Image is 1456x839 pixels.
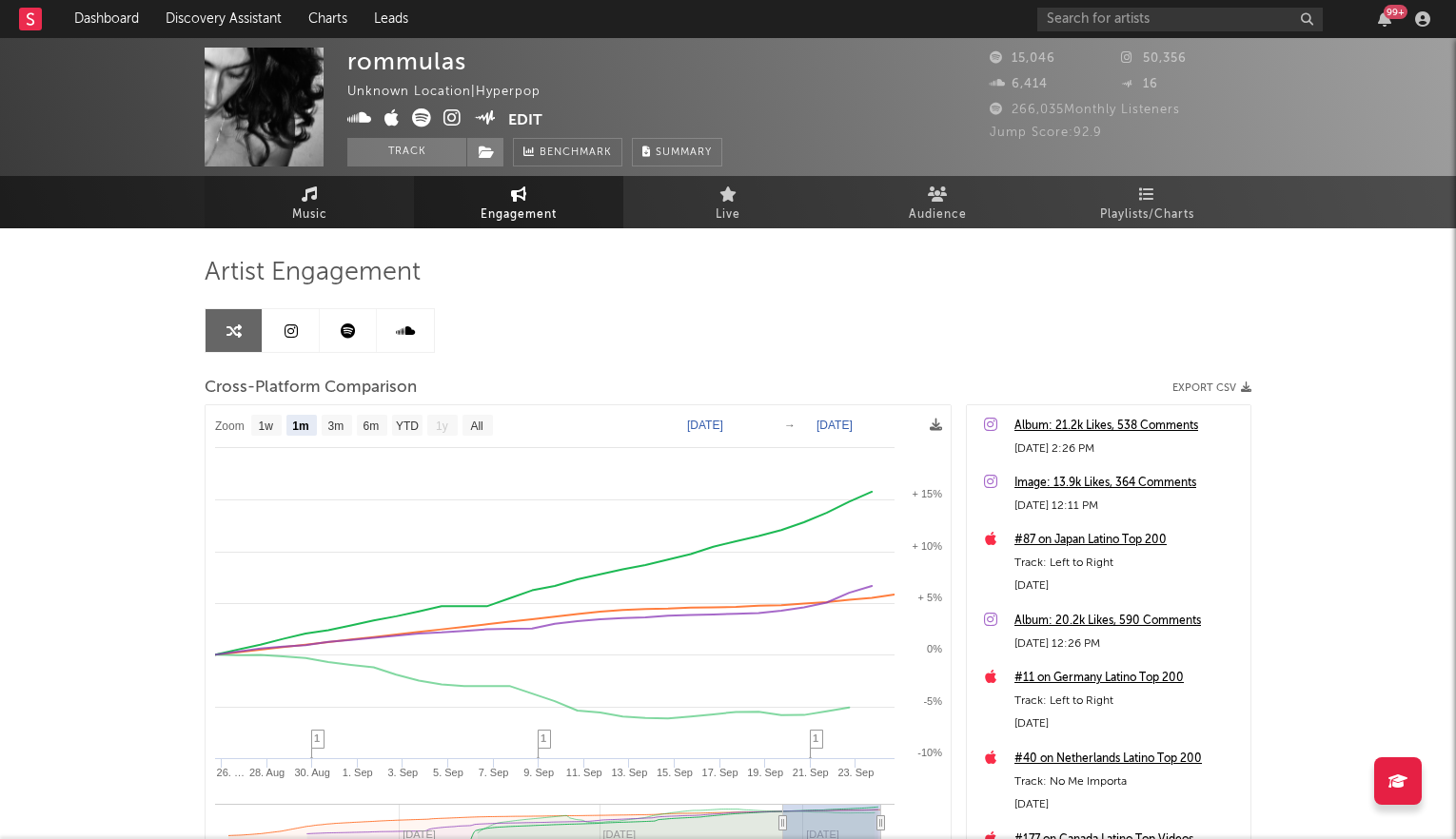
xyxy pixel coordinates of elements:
a: #40 on Netherlands Latino Top 200 [1014,748,1241,771]
div: Track: Left to Right [1014,690,1241,712]
div: rommulas [347,48,466,75]
button: Track [347,138,466,166]
div: [DATE] [1014,575,1241,597]
text: 17. Sep [702,767,738,778]
text: 19. Sep [747,767,783,778]
div: [DATE] 2:26 PM [1014,438,1241,460]
text: 15. Sep [657,767,693,778]
text: → [784,419,796,432]
span: 1 [314,732,320,744]
text: 9. Sep [523,767,554,778]
text: 3m [328,419,344,433]
a: Playlists/Charts [1042,176,1251,228]
a: #87 on Japan Latino Top 200 [1014,529,1241,552]
text: 21. Sep [793,767,829,778]
div: Unknown Location | Hyperpop [347,81,562,104]
div: Track: Left to Right [1014,552,1241,575]
text: 28. Aug [249,767,285,778]
span: Music [292,204,327,226]
span: Audience [909,204,967,226]
text: + 5% [918,592,943,603]
text: 30. Aug [294,767,329,778]
text: 1y [436,419,448,433]
span: Summary [656,147,712,158]
a: Album: 21.2k Likes, 538 Comments [1014,415,1241,438]
text: 13. Sep [611,767,647,778]
div: [DATE] [1014,793,1241,816]
text: 23. Sep [837,767,874,778]
text: Zoom [215,419,245,433]
span: 6,414 [990,78,1048,90]
a: Image: 13.9k Likes, 364 Comments [1014,472,1241,495]
text: 1w [259,419,274,433]
a: Music [205,176,414,228]
span: 266,035 Monthly Listeners [990,104,1180,116]
text: [DATE] [687,419,723,432]
button: Summary [632,138,722,166]
text: 5. Sep [433,767,463,778]
text: + 15% [913,488,943,499]
a: #11 on Germany Latino Top 200 [1014,667,1241,690]
text: All [470,419,482,433]
span: 50,356 [1121,52,1187,65]
text: 11. Sep [566,767,602,778]
span: Artist Engagement [205,262,421,284]
span: 16 [1121,78,1158,90]
text: -5% [923,695,942,707]
text: 6m [364,419,380,433]
div: 99 + [1384,5,1407,19]
span: Playlists/Charts [1100,204,1194,226]
text: -10% [917,747,942,758]
div: [DATE] [1014,712,1241,735]
text: 3. Sep [387,767,418,778]
a: Audience [833,176,1042,228]
button: 99+ [1378,11,1391,27]
input: Search for artists [1037,8,1323,31]
button: Edit [508,108,542,132]
a: Album: 20.2k Likes, 590 Comments [1014,610,1241,633]
span: 1 [813,732,818,744]
a: Engagement [414,176,623,228]
button: Export CSV [1172,382,1251,394]
span: 1 [541,732,546,744]
text: + 10% [913,540,943,552]
text: 1. Sep [343,767,373,778]
text: 0% [927,643,942,654]
text: [DATE] [817,419,853,432]
span: Engagement [481,204,557,226]
text: YTD [396,419,419,433]
span: Cross-Platform Comparison [205,377,417,400]
span: Jump Score: 92.9 [990,127,1102,139]
span: 15,046 [990,52,1055,65]
text: 7. Sep [479,767,509,778]
text: 26. … [217,767,245,778]
a: Benchmark [513,138,622,166]
span: Live [716,204,740,226]
a: Live [623,176,833,228]
div: Track: No Me Importa [1014,771,1241,793]
div: [DATE] 12:11 PM [1014,495,1241,517]
text: 1m [292,419,308,433]
div: [DATE] 12:26 PM [1014,633,1241,655]
span: Benchmark [540,142,612,165]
